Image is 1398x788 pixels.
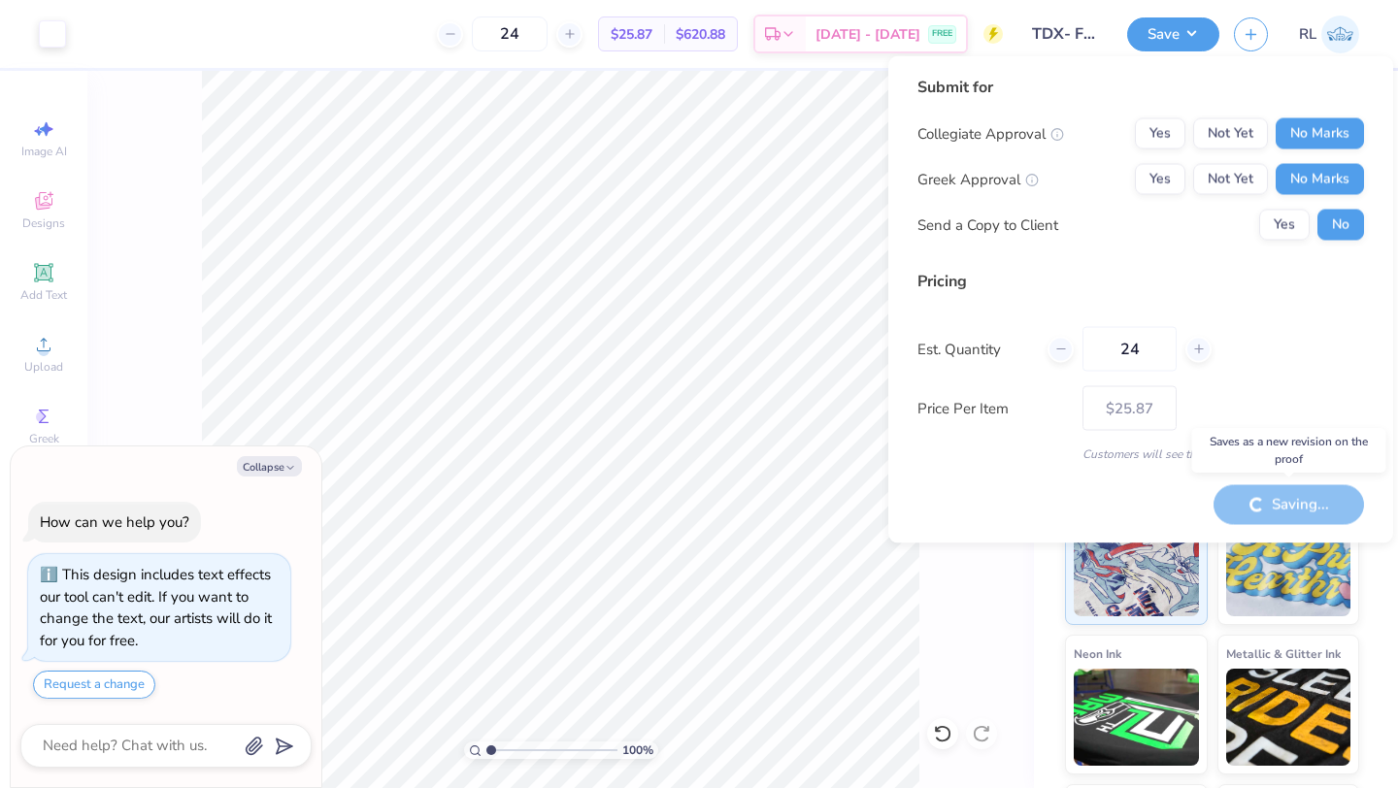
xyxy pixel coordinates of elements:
[917,213,1058,236] div: Send a Copy to Client
[1317,210,1364,241] button: No
[1276,118,1364,149] button: No Marks
[1321,16,1359,53] img: Ryan Leale
[1299,16,1359,53] a: RL
[1226,669,1351,766] img: Metallic & Glitter Ink
[20,287,67,303] span: Add Text
[1226,643,1341,664] span: Metallic & Glitter Ink
[917,270,1364,293] div: Pricing
[40,512,189,532] div: How can we help you?
[1299,23,1316,46] span: RL
[1017,15,1113,53] input: Untitled Design
[1135,118,1185,149] button: Yes
[237,456,302,476] button: Collapse
[472,16,548,51] input: – –
[917,76,1364,99] div: Submit for
[1074,669,1199,766] img: Neon Ink
[917,122,1064,145] div: Collegiate Approval
[917,445,1364,463] div: Customers will see this price on HQ.
[1074,643,1121,664] span: Neon Ink
[917,168,1039,190] div: Greek Approval
[33,671,155,699] button: Request a change
[676,24,725,45] span: $620.88
[622,741,653,759] span: 100 %
[917,338,1033,360] label: Est. Quantity
[22,215,65,231] span: Designs
[1127,17,1219,51] button: Save
[1226,519,1351,616] img: Puff Ink
[1259,210,1310,241] button: Yes
[24,359,63,375] span: Upload
[21,144,67,159] span: Image AI
[29,431,59,446] span: Greek
[611,24,652,45] span: $25.87
[1135,164,1185,195] button: Yes
[1074,519,1199,616] img: Standard
[815,24,920,45] span: [DATE] - [DATE]
[40,565,272,650] div: This design includes text effects our tool can't edit. If you want to change the text, our artist...
[1276,164,1364,195] button: No Marks
[917,397,1068,419] label: Price Per Item
[1082,327,1177,372] input: – –
[1193,164,1268,195] button: Not Yet
[1193,118,1268,149] button: Not Yet
[932,27,952,41] span: FREE
[1192,428,1386,473] div: Saves as a new revision on the proof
